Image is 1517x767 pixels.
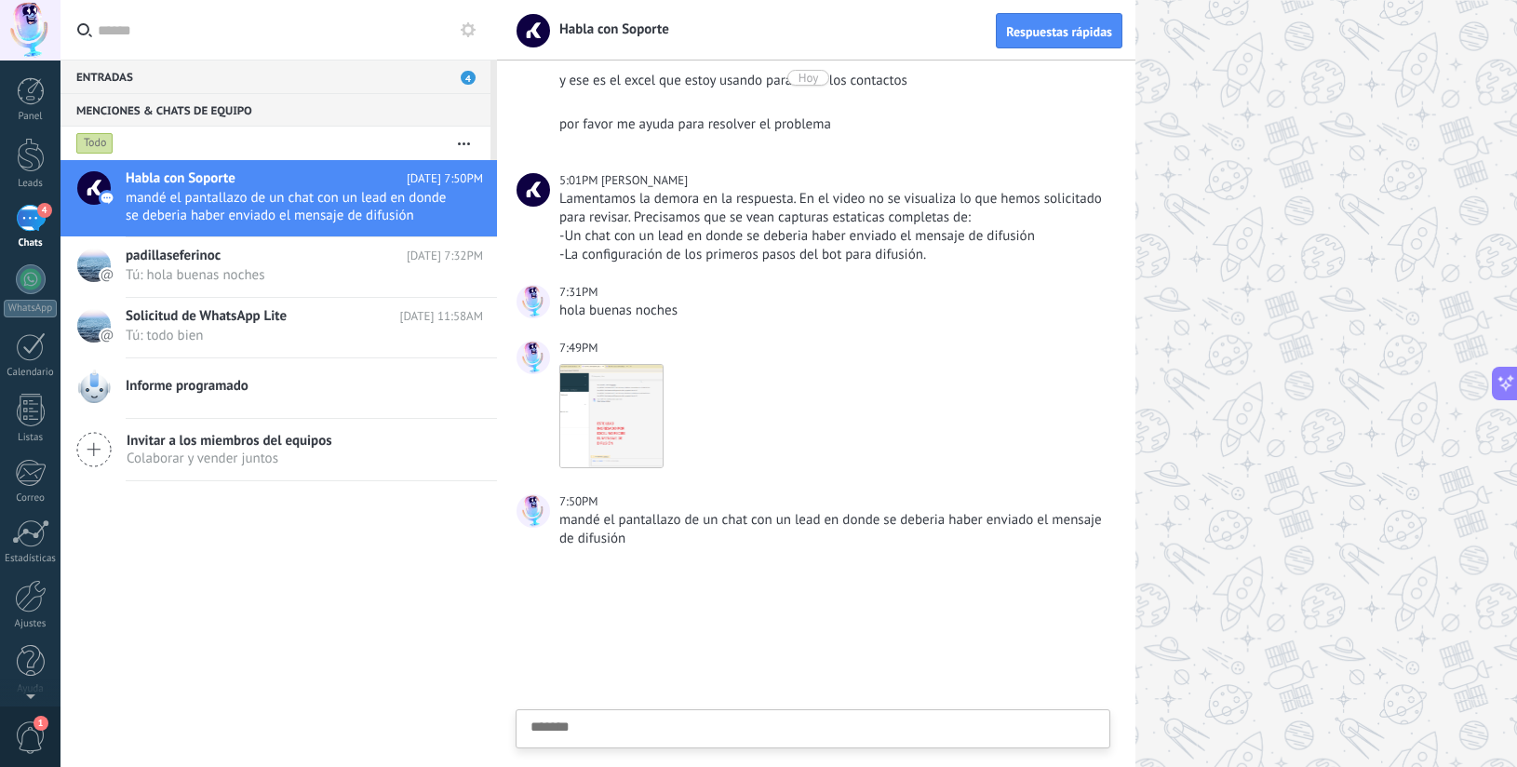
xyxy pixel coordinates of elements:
button: Respuestas rápidas [996,13,1122,48]
span: Respuestas rápidas [1006,25,1112,38]
span: Colaborar y vender juntos [127,450,332,467]
span: Solicitud de WhatsApp Lite [126,307,287,326]
span: Invitar a los miembros del equipos [127,432,332,450]
span: Habla con Soporte [548,20,669,38]
div: por favor me ayuda para resolver el problema [559,115,1107,134]
div: Menciones & Chats de equipo [60,93,490,127]
div: Panel [4,111,58,123]
span: [DATE] 7:32PM [407,247,483,265]
div: Chats [4,237,58,249]
span: Erick Maldonado [517,341,550,374]
div: Ajustes [4,618,58,630]
span: 4 [37,203,52,218]
span: Erick Maldonado [517,494,550,528]
div: Leads [4,178,58,190]
span: Habla con Soporte [126,169,235,188]
a: Informe programado [60,358,497,418]
div: 7:50PM [559,492,601,511]
span: 4 [461,71,476,85]
span: Pablo E. [601,172,688,188]
div: -Un chat con un lead en donde se deberia haber enviado el mensaje de difusión [559,227,1107,246]
div: 7:31PM [559,283,601,302]
div: Listas [4,432,58,444]
span: [DATE] 7:50PM [407,169,483,188]
span: Pablo E. [517,173,550,207]
a: Habla con Soporte [DATE] 7:50PM mandé el pantallazo de un chat con un lead en donde se deberia ha... [60,160,497,236]
span: [DATE] 11:58AM [399,307,483,326]
span: Tú: todo bien [126,327,448,344]
span: 1 [34,716,48,731]
img: 6226e386-b4e6-4693-8028-f820ccdd82cd [560,365,663,467]
a: padillaseferinoc [DATE] 7:32PM Tú: hola buenas noches [60,237,497,297]
span: mandé el pantallazo de un chat con un lead en donde se deberia haber enviado el mensaje de difusión [126,189,448,224]
span: Tú: hola buenas noches [126,266,448,284]
div: hola buenas noches [559,302,1107,320]
div: Entradas [60,60,490,93]
span: padillaseferinoc [126,247,221,265]
div: Lamentamos la demora en la respuesta. En el video no se visualiza lo que hemos solicitado para re... [559,190,1107,227]
div: 5:01PM [559,171,601,190]
div: Hoy [799,70,819,86]
span: Informe programado [126,377,248,396]
div: WhatsApp [4,300,57,317]
a: Solicitud de WhatsApp Lite [DATE] 11:58AM Tú: todo bien [60,298,497,357]
div: 7:49PM [559,339,601,357]
div: Estadísticas [4,553,58,565]
div: Correo [4,492,58,505]
button: Más [444,127,484,160]
div: Todo [76,132,114,155]
div: Calendario [4,367,58,379]
span: Erick Maldonado [517,285,550,318]
div: -La configuración de los primeros pasos del bot para difusión. [559,246,1107,264]
div: mandé el pantallazo de un chat con un lead en donde se deberia haber enviado el mensaje de difusión [559,511,1107,548]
